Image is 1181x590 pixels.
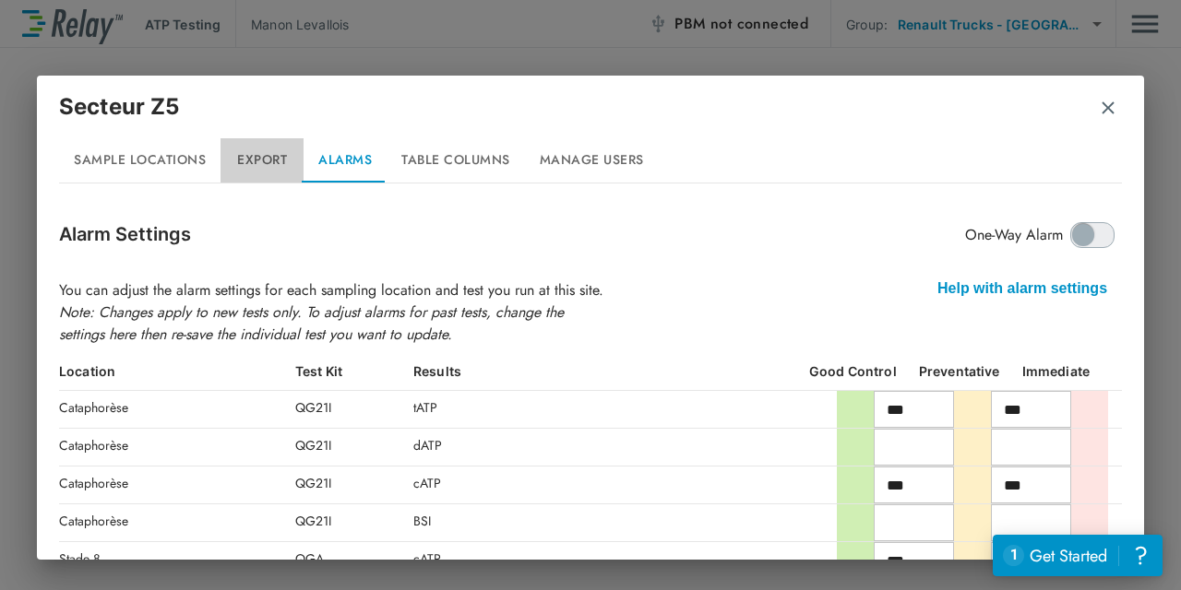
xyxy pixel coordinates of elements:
button: Alarms [304,138,387,183]
div: cATP [413,542,768,579]
div: QG21I [295,391,413,428]
div: Cataphorèse [59,391,295,428]
div: tATP [413,391,768,428]
button: Sample Locations [59,138,221,183]
div: QG21I [295,429,413,466]
iframe: Resource center [993,535,1163,576]
img: Remove [1099,99,1117,117]
div: QG21I [295,466,413,503]
button: Manage Users [525,138,659,183]
button: Table Columns [387,138,525,183]
div: BSI [413,504,768,541]
div: Test Kit [295,360,413,383]
div: Location [59,360,295,383]
div: Good Control [809,360,897,383]
span: One-Way Alarm [965,224,1063,246]
em: Note: Changes apply to new tests only. To adjust alarms for past tests, change the settings here ... [59,301,564,345]
div: Stade 8 [59,542,295,579]
div: QG21I [295,504,413,541]
div: Help with alarm settings [923,274,1122,303]
p: You can adjust the alarm settings for each sampling location and test you run at this site. [59,279,1122,346]
div: Results [413,360,768,383]
div: cATP [413,466,768,503]
div: dATP [413,429,768,466]
div: Immediate [1022,360,1090,383]
div: Preventative [919,360,1000,383]
div: QGA [295,542,413,579]
div: Cataphorèse [59,429,295,466]
button: Export [221,138,304,183]
div: Cataphorèse [59,466,295,503]
p: Secteur Z5 [59,90,180,124]
p: Alarm Settings [59,220,191,248]
div: Cataphorèse [59,504,295,541]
